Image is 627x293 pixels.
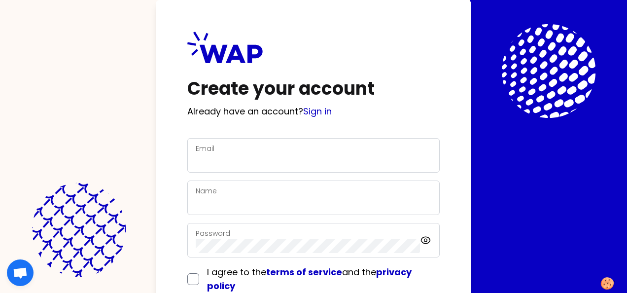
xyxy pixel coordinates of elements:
[7,259,34,286] div: Open chat
[196,144,214,153] label: Email
[187,79,440,99] h1: Create your account
[266,266,342,278] a: terms of service
[207,266,412,292] span: I agree to the and the
[196,228,230,238] label: Password
[187,105,440,118] p: Already have an account?
[303,105,332,117] a: Sign in
[196,186,217,196] label: Name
